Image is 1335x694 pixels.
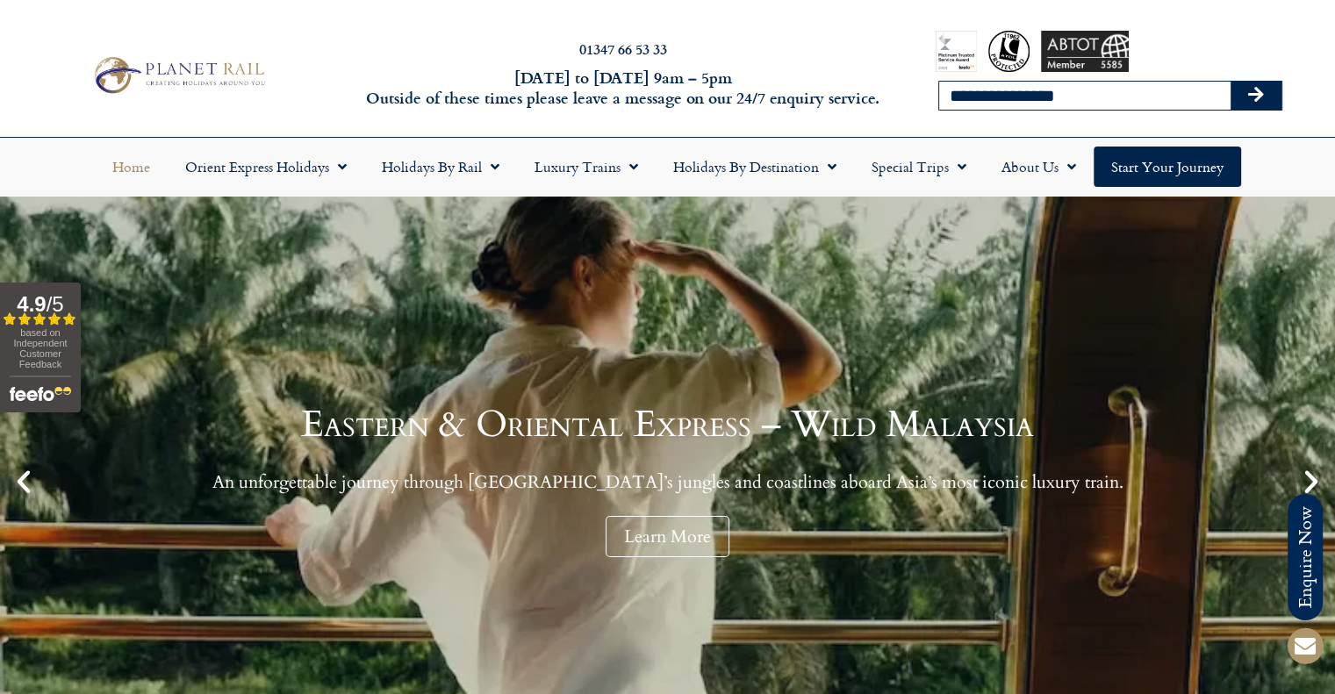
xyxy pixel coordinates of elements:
[579,39,667,59] a: 01347 66 53 33
[606,516,729,557] a: Learn More
[212,471,1123,493] p: An unforgettable journey through [GEOGRAPHIC_DATA]’s jungles and coastlines aboard Asia’s most ic...
[87,53,269,97] img: Planet Rail Train Holidays Logo
[984,147,1094,187] a: About Us
[1231,82,1281,110] button: Search
[95,147,168,187] a: Home
[364,147,517,187] a: Holidays by Rail
[1296,467,1326,497] div: Next slide
[361,68,886,109] h6: [DATE] to [DATE] 9am – 5pm Outside of these times please leave a message on our 24/7 enquiry serv...
[9,147,1326,187] nav: Menu
[9,467,39,497] div: Previous slide
[168,147,364,187] a: Orient Express Holidays
[656,147,854,187] a: Holidays by Destination
[517,147,656,187] a: Luxury Trains
[854,147,984,187] a: Special Trips
[212,406,1123,443] h1: Eastern & Oriental Express – Wild Malaysia
[1094,147,1241,187] a: Start your Journey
